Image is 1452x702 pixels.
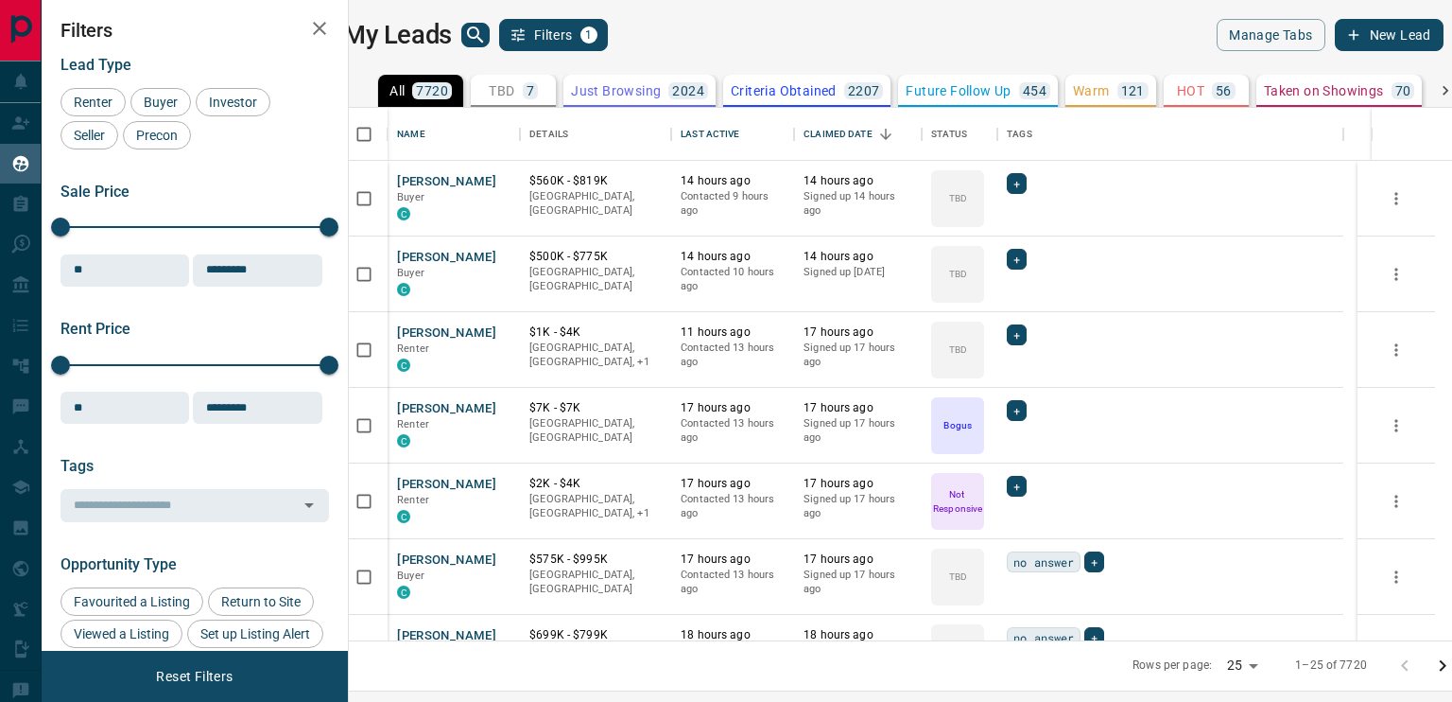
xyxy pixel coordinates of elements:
[130,128,184,143] span: Precon
[804,492,912,521] p: Signed up 17 hours ago
[1007,476,1027,497] div: +
[144,660,245,693] button: Reset Filters
[681,400,785,416] p: 17 hours ago
[137,95,184,110] span: Buyer
[397,476,496,494] button: [PERSON_NAME]
[949,570,967,584] p: TBD
[60,320,130,338] span: Rent Price
[1121,84,1145,97] p: 121
[499,19,608,51] button: Filters1
[123,121,191,149] div: Precon
[1091,553,1098,571] span: +
[529,341,662,370] p: Toronto
[215,594,307,609] span: Return to Site
[1382,336,1410,364] button: more
[208,588,314,616] div: Return to Site
[681,568,785,597] p: Contacted 13 hours ago
[1382,639,1410,667] button: more
[906,84,1011,97] p: Future Follow Up
[804,552,912,568] p: 17 hours ago
[933,487,982,516] p: Not Responsive
[1013,401,1020,420] span: +
[681,416,785,446] p: Contacted 13 hours ago
[1013,325,1020,344] span: +
[1219,652,1265,679] div: 25
[397,359,410,372] div: condos.ca
[397,108,425,161] div: Name
[397,552,496,570] button: [PERSON_NAME]
[529,552,662,568] p: $575K - $995K
[804,108,873,161] div: Claimed Date
[397,570,424,582] span: Buyer
[949,342,967,357] p: TBD
[671,108,794,161] div: Last Active
[60,19,329,42] h2: Filters
[389,84,405,97] p: All
[60,457,94,475] span: Tags
[67,128,112,143] span: Seller
[397,173,496,191] button: [PERSON_NAME]
[196,88,270,116] div: Investor
[794,108,922,161] div: Claimed Date
[529,325,662,341] p: $1K - $4K
[1395,84,1411,97] p: 70
[1217,19,1324,51] button: Manage Tabs
[949,191,967,205] p: TBD
[529,568,662,597] p: [GEOGRAPHIC_DATA], [GEOGRAPHIC_DATA]
[681,189,785,219] p: Contacted 9 hours ago
[1013,250,1020,269] span: +
[397,434,410,448] div: condos.ca
[397,207,410,220] div: condos.ca
[997,108,1343,161] div: Tags
[681,265,785,294] p: Contacted 10 hours ago
[527,84,534,97] p: 7
[1295,658,1367,674] p: 1–25 of 7720
[397,342,429,355] span: Renter
[529,627,662,643] p: $699K - $799K
[1084,627,1104,648] div: +
[1091,628,1098,647] span: +
[529,173,662,189] p: $560K - $819K
[397,586,410,599] div: condos.ca
[202,95,264,110] span: Investor
[1382,260,1410,289] button: more
[731,84,837,97] p: Criteria Obtained
[1132,658,1212,674] p: Rows per page:
[681,173,785,189] p: 14 hours ago
[1073,84,1110,97] p: Warm
[1382,184,1410,213] button: more
[804,325,912,341] p: 17 hours ago
[804,568,912,597] p: Signed up 17 hours ago
[187,620,323,648] div: Set up Listing Alert
[1013,174,1020,193] span: +
[489,84,514,97] p: TBD
[397,400,496,418] button: [PERSON_NAME]
[672,84,704,97] p: 2024
[397,510,410,523] div: condos.ca
[873,121,899,148] button: Sort
[60,588,203,616] div: Favourited a Listing
[520,108,671,161] div: Details
[1013,553,1074,571] span: no answer
[1007,108,1032,161] div: Tags
[681,325,785,341] p: 11 hours ago
[681,249,785,265] p: 14 hours ago
[804,249,912,265] p: 14 hours ago
[67,594,197,609] span: Favourited a Listing
[804,189,912,219] p: Signed up 14 hours ago
[804,400,912,416] p: 17 hours ago
[582,28,596,42] span: 1
[397,494,429,506] span: Renter
[529,108,568,161] div: Details
[949,267,967,281] p: TBD
[1007,173,1027,194] div: +
[60,88,126,116] div: Renter
[1007,400,1027,421] div: +
[296,492,322,518] button: Open
[1084,552,1104,572] div: +
[60,121,118,149] div: Seller
[681,492,785,521] p: Contacted 13 hours ago
[529,476,662,492] p: $2K - $4K
[397,418,429,430] span: Renter
[681,627,785,643] p: 18 hours ago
